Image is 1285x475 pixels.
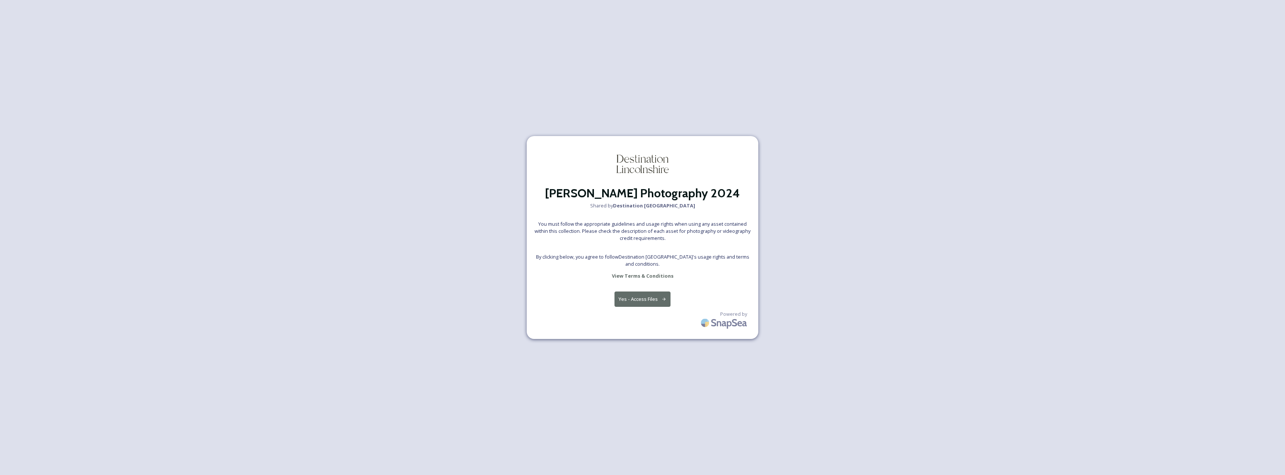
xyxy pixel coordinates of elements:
[534,253,751,268] span: By clicking below, you agree to follow Destination [GEOGRAPHIC_DATA] 's usage rights and terms an...
[614,292,671,307] button: Yes - Access Files
[545,184,740,202] h2: [PERSON_NAME] Photography 2024
[612,272,674,279] strong: View Terms & Conditions
[534,220,751,242] span: You must follow the appropriate guidelines and usage rights when using any asset contained within...
[613,202,695,209] strong: Destination [GEOGRAPHIC_DATA]
[590,202,695,209] span: Shared by
[605,144,680,184] img: DESTINATION-LINCOLNSHIRE-%EF%BF%BD-Charcoal_RGB_MASTER-LOGO.webp
[699,314,751,331] img: SnapSea Logo
[720,311,747,318] span: Powered by
[612,271,674,280] a: View Terms & Conditions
